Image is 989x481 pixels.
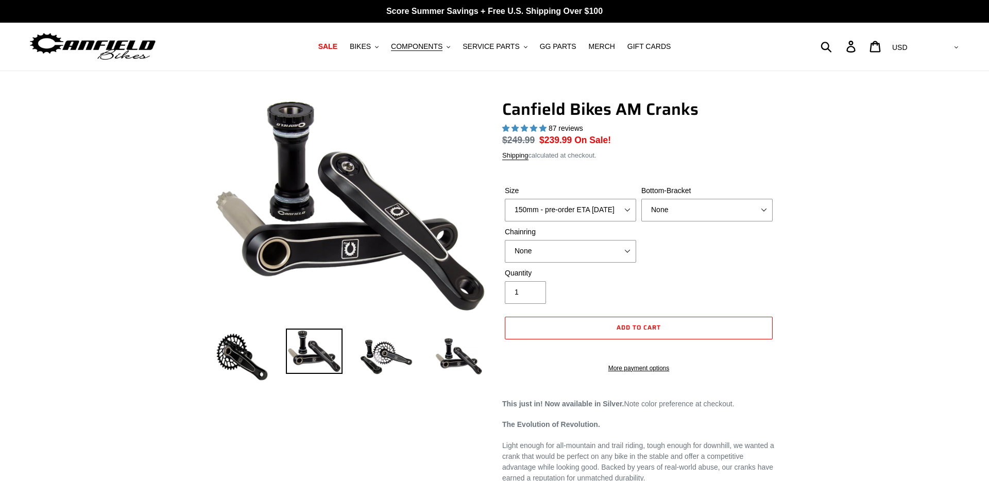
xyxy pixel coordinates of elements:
a: GG PARTS [535,40,582,54]
h1: Canfield Bikes AM Cranks [502,99,775,119]
a: MERCH [584,40,620,54]
span: MERCH [589,42,615,51]
span: On Sale! [574,133,611,147]
img: Load image into Gallery viewer, Canfield Bikes AM Cranks [358,329,415,385]
img: Load image into Gallery viewer, CANFIELD-AM_DH-CRANKS [430,329,487,385]
input: Search [826,35,852,58]
img: Load image into Gallery viewer, Canfield Cranks [286,329,343,374]
label: Size [505,185,636,196]
strong: This just in! Now available in Silver. [502,400,624,408]
span: BIKES [350,42,371,51]
label: Bottom-Bracket [641,185,773,196]
span: $239.99 [539,135,572,145]
a: Shipping [502,151,528,160]
span: SERVICE PARTS [463,42,519,51]
s: $249.99 [502,135,535,145]
span: 87 reviews [549,124,583,132]
button: COMPONENTS [386,40,455,54]
img: Canfield Bikes [28,30,157,63]
button: SERVICE PARTS [457,40,532,54]
span: COMPONENTS [391,42,442,51]
img: Load image into Gallery viewer, Canfield Bikes AM Cranks [214,329,270,385]
span: 4.97 stars [502,124,549,132]
p: Note color preference at checkout. [502,399,775,409]
label: Quantity [505,268,636,279]
button: BIKES [345,40,384,54]
span: SALE [318,42,337,51]
div: calculated at checkout. [502,150,775,161]
a: SALE [313,40,343,54]
button: Add to cart [505,317,773,339]
a: GIFT CARDS [622,40,676,54]
span: Add to cart [617,322,661,332]
span: GIFT CARDS [627,42,671,51]
a: More payment options [505,364,773,373]
span: GG PARTS [540,42,576,51]
strong: The Evolution of Revolution. [502,420,600,428]
label: Chainring [505,227,636,237]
